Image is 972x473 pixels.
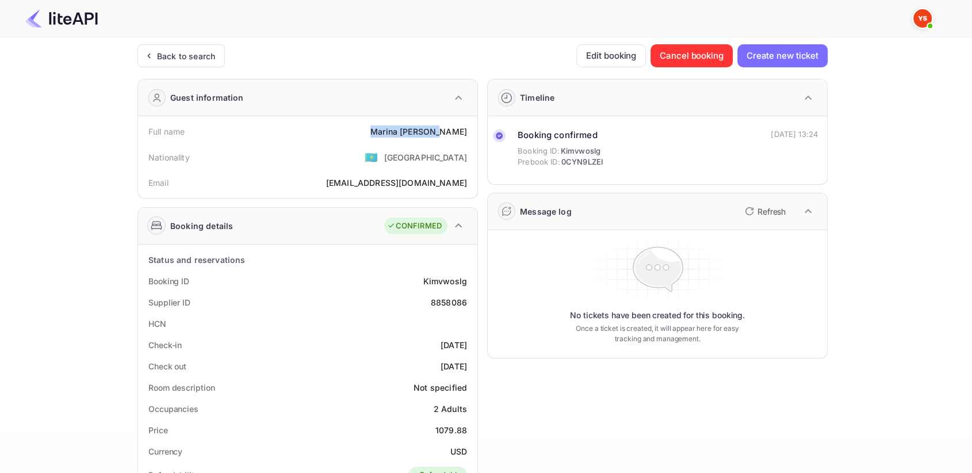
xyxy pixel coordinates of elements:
div: Supplier ID [148,296,190,308]
div: [DATE] [441,339,467,351]
div: [DATE] [441,360,467,372]
img: Yandex Support [913,9,932,28]
div: Full name [148,125,185,138]
div: CONFIRMED [387,220,442,232]
p: Once a ticket is created, it will appear here for easy tracking and management. [567,323,748,344]
div: Currency [148,445,182,457]
span: Booking ID: [518,146,560,157]
div: Message log [520,205,572,218]
div: Check-in [148,339,182,351]
span: Prebook ID: [518,157,560,168]
span: United States [365,147,378,167]
div: USD [450,445,467,457]
div: 2 Adults [434,403,467,415]
div: Status and reservations [148,254,245,266]
span: 0CYN9LZEI [561,157,603,168]
span: Kimvwoslg [561,146,600,157]
div: [GEOGRAPHIC_DATA] [384,151,467,163]
div: Booking ID [148,275,189,287]
div: Nationality [148,151,190,163]
div: Occupancies [148,403,198,415]
button: Create new ticket [737,44,828,67]
div: Marina [PERSON_NAME] [370,125,467,138]
button: Cancel booking [650,44,733,67]
div: Kimvwoslg [423,275,467,287]
div: 8858086 [431,296,467,308]
div: Room description [148,382,215,394]
button: Edit booking [576,44,646,67]
div: Not specified [414,382,467,394]
img: LiteAPI Logo [25,9,98,28]
div: Check out [148,360,186,372]
p: No tickets have been created for this booking. [570,310,745,321]
button: Refresh [738,202,790,220]
div: HCN [148,318,166,330]
div: 1079.88 [435,424,467,436]
div: Booking details [170,220,233,232]
div: [EMAIL_ADDRESS][DOMAIN_NAME] [326,177,467,189]
div: Price [148,424,168,436]
div: [DATE] 13:24 [771,129,818,140]
div: Timeline [520,91,554,104]
div: Email [148,177,169,189]
p: Refresh [757,205,786,218]
div: Guest information [170,91,244,104]
div: Back to search [157,50,215,62]
div: Booking confirmed [518,129,603,142]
